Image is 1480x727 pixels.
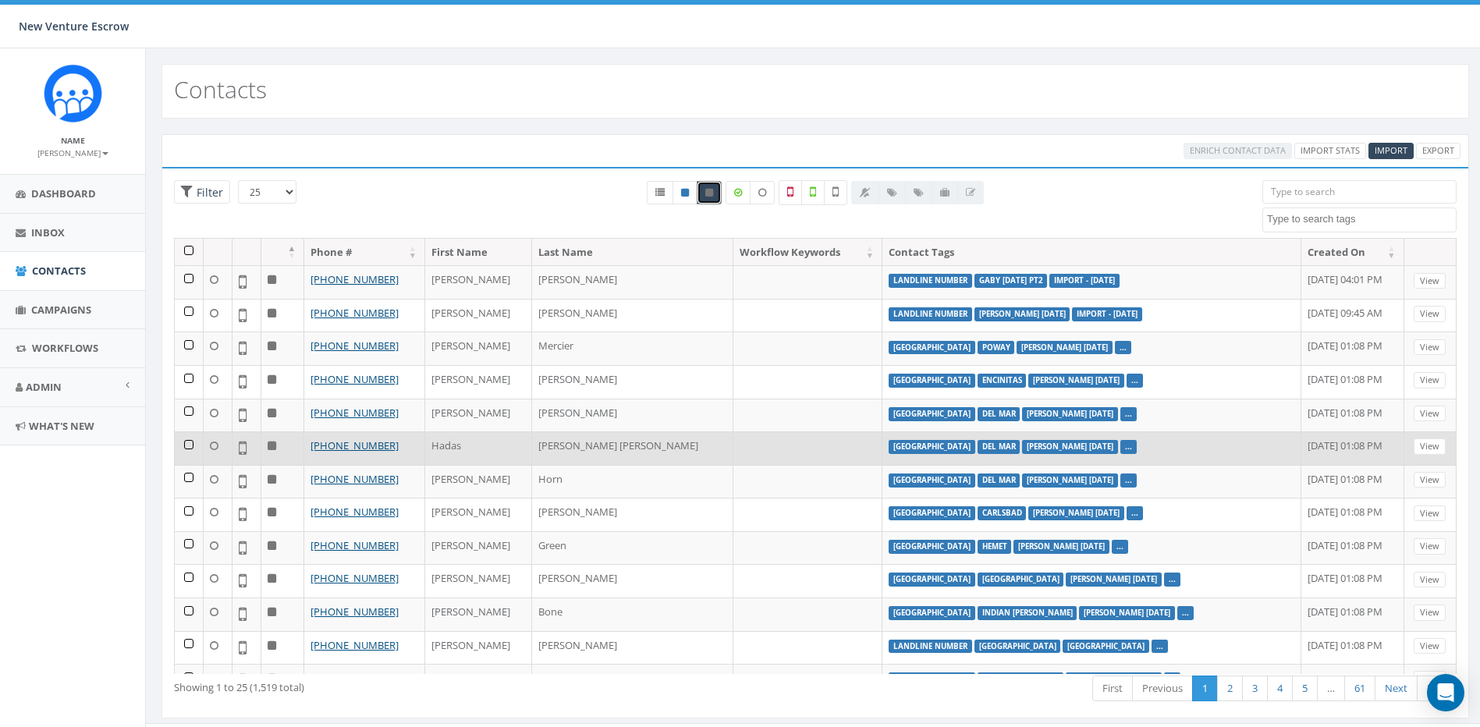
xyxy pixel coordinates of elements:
[311,372,399,386] a: [PHONE_NUMBER]
[1414,671,1446,687] a: View
[1116,541,1123,551] a: ...
[1344,676,1375,701] a: 61
[889,606,975,620] label: [GEOGRAPHIC_DATA]
[889,540,975,554] label: [GEOGRAPHIC_DATA]
[1156,641,1163,651] a: ...
[193,185,223,200] span: Filter
[532,332,733,365] td: Mercier
[532,531,733,565] td: Green
[1131,375,1138,385] a: ...
[174,674,695,695] div: Showing 1 to 25 (1,519 total)
[750,181,775,204] label: Data not Enriched
[1414,339,1446,356] a: View
[1427,674,1464,711] div: Open Intercom Messenger
[1414,273,1446,289] a: View
[425,431,532,465] td: Hadas
[311,406,399,420] a: [PHONE_NUMBER]
[882,239,1301,266] th: Contact Tags
[1092,676,1133,701] a: First
[1294,143,1366,159] a: Import Stats
[425,365,532,399] td: [PERSON_NAME]
[1267,212,1456,226] textarea: Search
[311,571,399,585] a: [PHONE_NUMBER]
[44,64,102,122] img: Rally_Corp_Icon_1.png
[705,188,713,197] i: This phone number is unsubscribed and has opted-out of all texts.
[1192,676,1218,701] a: 1
[1132,676,1193,701] a: Previous
[311,339,399,353] a: [PHONE_NUMBER]
[673,181,697,204] a: Active
[889,473,975,488] label: [GEOGRAPHIC_DATA]
[889,407,975,421] label: [GEOGRAPHIC_DATA]
[532,664,733,697] td: Jordan
[1317,676,1345,701] a: …
[311,272,399,286] a: [PHONE_NUMBER]
[311,605,399,619] a: [PHONE_NUMBER]
[532,465,733,498] td: Horn
[32,264,86,278] span: Contacts
[1063,640,1149,654] label: [GEOGRAPHIC_DATA]
[824,180,847,205] label: Not Validated
[425,265,532,299] td: [PERSON_NAME]
[978,341,1015,355] label: Poway
[1414,438,1446,455] a: View
[1262,180,1457,204] input: Type to search
[889,307,972,321] label: landline number
[978,407,1020,421] label: Del Mar
[889,640,972,654] label: landline number
[889,374,975,388] label: [GEOGRAPHIC_DATA]
[1217,676,1243,701] a: 2
[1066,672,1162,686] label: [PERSON_NAME] [DATE]
[532,399,733,432] td: [PERSON_NAME]
[1120,342,1127,352] a: ...
[1131,508,1138,518] a: ...
[1301,431,1404,465] td: [DATE] 01:08 PM
[1414,372,1446,388] a: View
[532,299,733,332] td: [PERSON_NAME]
[889,341,975,355] label: [GEOGRAPHIC_DATA]
[532,365,733,399] td: [PERSON_NAME]
[681,188,689,197] i: This phone number is subscribed and will receive texts.
[889,506,975,520] label: [GEOGRAPHIC_DATA]
[1414,472,1446,488] a: View
[1375,144,1407,156] span: Import
[174,180,230,204] span: Advance Filter
[37,147,108,158] small: [PERSON_NAME]
[697,181,722,204] a: Opted Out
[1301,239,1404,266] th: Created On: activate to sort column ascending
[425,498,532,531] td: [PERSON_NAME]
[425,631,532,665] td: [PERSON_NAME]
[1375,676,1418,701] a: Next
[311,306,399,320] a: [PHONE_NUMBER]
[1414,572,1446,588] a: View
[1022,407,1118,421] label: [PERSON_NAME] [DATE]
[1242,676,1268,701] a: 3
[311,671,399,685] a: [PHONE_NUMBER]
[1414,605,1446,621] a: View
[1066,573,1162,587] label: [PERSON_NAME] [DATE]
[1301,631,1404,665] td: [DATE] 01:08 PM
[1267,676,1293,701] a: 4
[978,374,1027,388] label: Encinitas
[1125,475,1132,485] a: ...
[1017,341,1113,355] label: [PERSON_NAME] [DATE]
[647,181,673,204] a: All contacts
[1301,265,1404,299] td: [DATE] 04:01 PM
[1013,540,1109,554] label: [PERSON_NAME] [DATE]
[311,638,399,652] a: [PHONE_NUMBER]
[532,431,733,465] td: [PERSON_NAME] [PERSON_NAME]
[311,505,399,519] a: [PHONE_NUMBER]
[1028,374,1124,388] label: [PERSON_NAME] [DATE]
[1169,574,1176,584] a: ...
[1301,564,1404,598] td: [DATE] 01:08 PM
[425,399,532,432] td: [PERSON_NAME]
[1301,299,1404,332] td: [DATE] 09:45 AM
[1301,598,1404,631] td: [DATE] 01:08 PM
[1301,531,1404,565] td: [DATE] 01:08 PM
[174,76,267,102] h2: Contacts
[1301,365,1404,399] td: [DATE] 01:08 PM
[532,598,733,631] td: Bone
[29,419,94,433] span: What's New
[974,307,1070,321] label: [PERSON_NAME] [DATE]
[726,181,751,204] label: Data Enriched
